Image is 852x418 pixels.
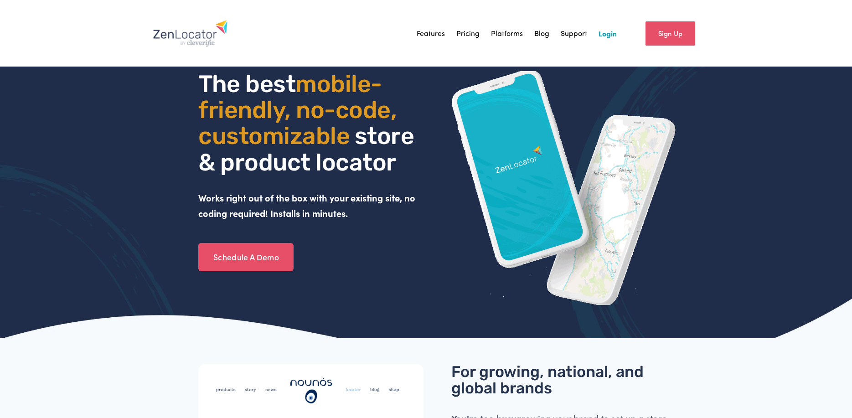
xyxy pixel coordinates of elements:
[645,21,695,46] a: Sign Up
[198,191,418,219] strong: Works right out of the box with your existing site, no coding required! Installs in minutes.
[198,122,419,176] span: store & product locator
[491,26,523,40] a: Platforms
[534,26,549,40] a: Blog
[153,20,228,47] img: Zenlocator
[451,71,676,305] img: ZenLocator phone mockup gif
[561,26,587,40] a: Support
[451,362,647,397] span: For growing, national, and global brands
[198,70,295,98] span: The best
[456,26,480,40] a: Pricing
[599,26,617,40] a: Login
[198,70,402,150] span: mobile- friendly, no-code, customizable
[198,243,294,271] a: Schedule A Demo
[417,26,445,40] a: Features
